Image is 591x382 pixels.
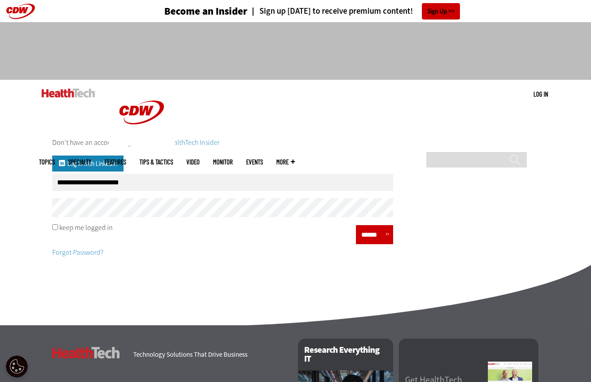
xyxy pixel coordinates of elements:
a: Video [186,159,200,165]
span: Topics [39,159,55,165]
h3: HealthTech [52,347,120,359]
img: Home [42,89,95,97]
a: Log in [533,90,548,98]
button: Open Preferences [6,355,28,378]
div: Cookie Settings [6,355,28,378]
a: Sign Up [422,3,460,19]
h4: Technology Solutions That Drive Business [133,351,287,358]
a: Features [104,159,126,165]
a: Forgot Password? [52,248,103,257]
a: MonITor [213,159,233,165]
div: User menu [533,90,548,99]
a: Tips & Tactics [139,159,173,165]
h2: Research Everything IT [298,339,393,370]
img: Home [108,80,175,145]
a: Sign up [DATE] to receive premium content! [247,7,413,16]
span: More [276,159,295,165]
span: Specialty [68,159,91,165]
a: Events [246,159,263,165]
a: Become an Insider [131,6,247,16]
a: CDW [108,138,175,148]
h3: Become an Insider [164,6,247,16]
